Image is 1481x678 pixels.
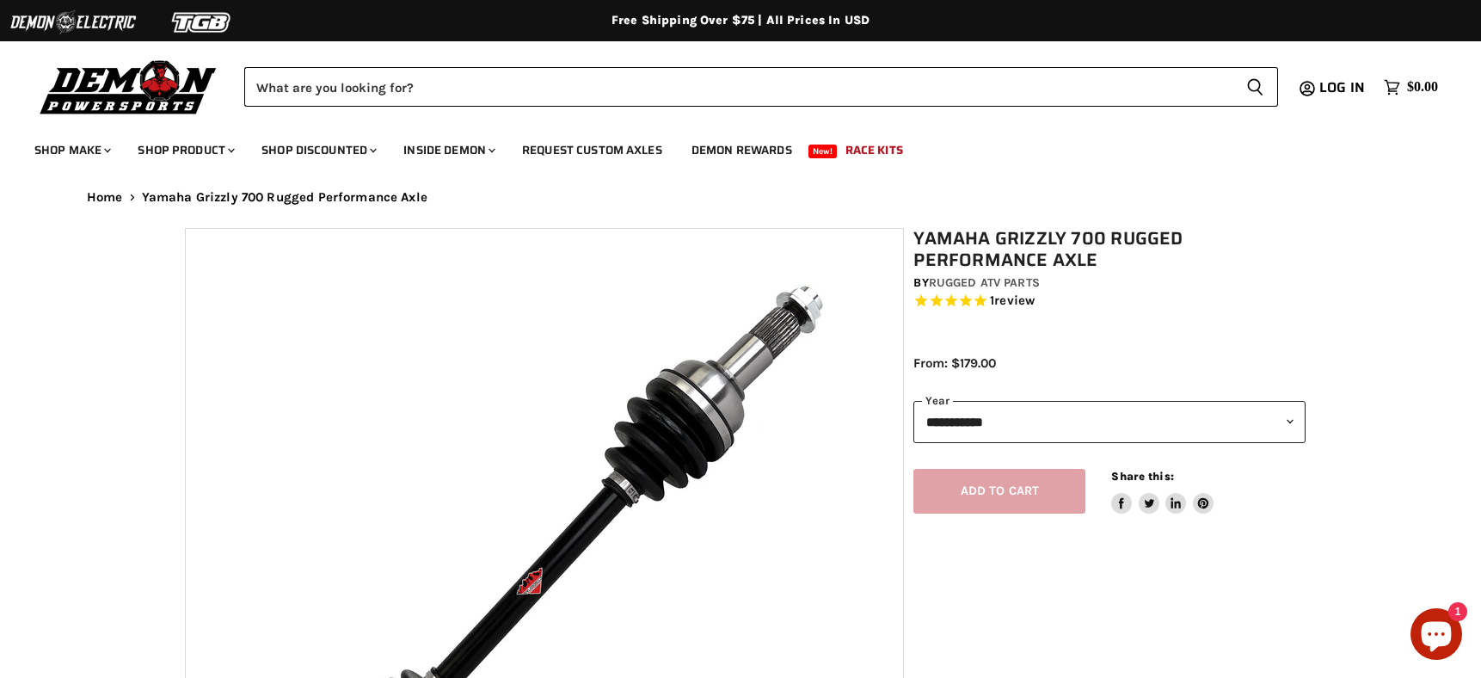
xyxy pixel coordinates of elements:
a: Rugged ATV Parts [929,275,1040,290]
a: $0.00 [1375,75,1447,100]
form: Product [244,67,1278,107]
a: Shop Discounted [249,133,387,168]
a: Shop Product [125,133,245,168]
span: $0.00 [1407,79,1438,96]
span: 1 reviews [990,293,1035,309]
a: Demon Rewards [679,133,805,168]
a: Home [87,190,123,205]
img: Demon Electric Logo 2 [9,6,138,39]
a: Shop Make [22,133,121,168]
select: year [913,401,1306,443]
span: New! [808,145,838,158]
a: Log in [1312,80,1375,96]
ul: Main menu [22,126,1434,168]
aside: Share this: [1111,469,1214,515]
img: Demon Powersports [34,56,223,117]
a: Inside Demon [390,133,506,168]
h1: Yamaha Grizzly 700 Rugged Performance Axle [913,228,1306,271]
span: review [994,293,1035,309]
span: From: $179.00 [913,355,996,371]
span: Share this: [1111,470,1173,483]
span: Log in [1319,77,1365,98]
button: Search [1232,67,1278,107]
div: by [913,274,1306,293]
span: Yamaha Grizzly 700 Rugged Performance Axle [142,190,427,205]
img: TGB Logo 2 [138,6,267,39]
div: Free Shipping Over $75 | All Prices In USD [52,13,1429,28]
nav: Breadcrumbs [52,190,1429,205]
span: Rated 5.0 out of 5 stars 1 reviews [913,293,1306,311]
input: Search [244,67,1232,107]
a: Request Custom Axles [509,133,675,168]
inbox-online-store-chat: Shopify online store chat [1405,608,1467,664]
a: Race Kits [833,133,916,168]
